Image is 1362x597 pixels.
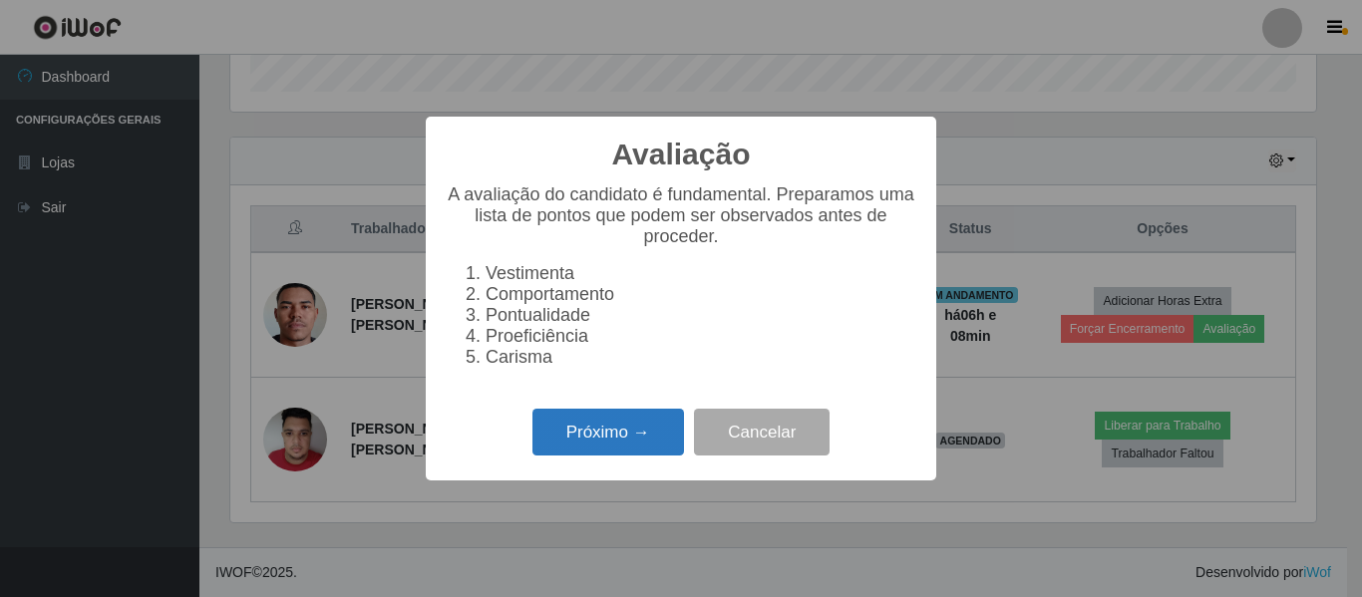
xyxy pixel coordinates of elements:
li: Carisma [486,347,916,368]
button: Cancelar [694,409,830,455]
li: Comportamento [486,284,916,305]
li: Pontualidade [486,305,916,326]
p: A avaliação do candidato é fundamental. Preparamos uma lista de pontos que podem ser observados a... [446,184,916,247]
li: Proeficiência [486,326,916,347]
button: Próximo → [532,409,684,455]
li: Vestimenta [486,263,916,284]
h2: Avaliação [612,137,751,172]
